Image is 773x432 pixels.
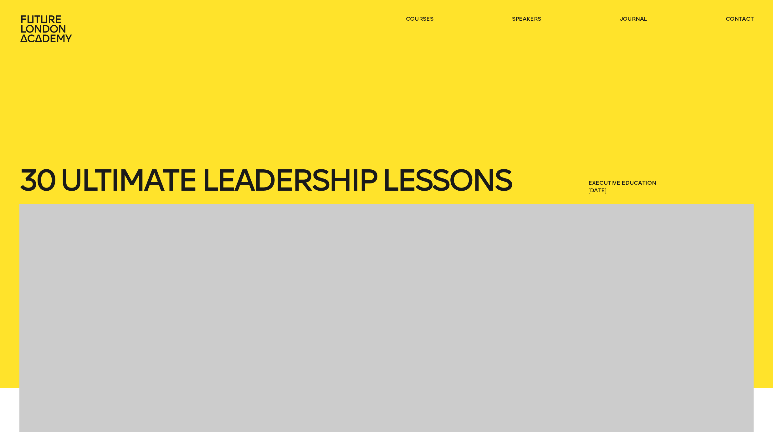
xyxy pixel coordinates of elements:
[588,187,704,194] span: [DATE]
[620,15,647,23] a: journal
[19,167,511,194] h1: 30 ultimate leadership lessons
[512,15,541,23] a: speakers
[406,15,433,23] a: courses
[726,15,754,23] a: contact
[588,179,656,186] a: Executive Education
